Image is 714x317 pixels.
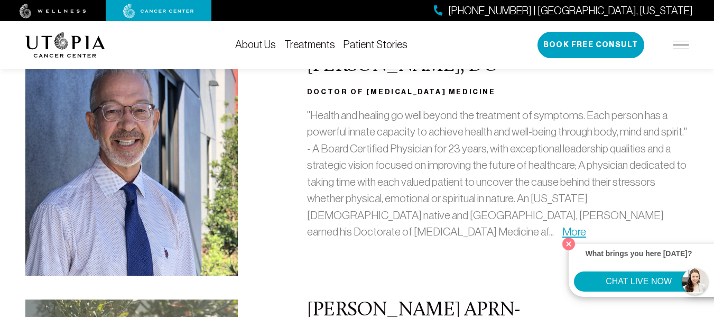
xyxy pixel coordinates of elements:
span: [PHONE_NUMBER] | [GEOGRAPHIC_DATA], [US_STATE] [448,3,693,19]
a: More [562,225,586,238]
img: wellness [20,4,86,19]
a: Patient Stories [344,39,407,50]
img: cancer center [123,4,194,19]
a: [PHONE_NUMBER] | [GEOGRAPHIC_DATA], [US_STATE] [434,3,693,19]
img: Douglas L. Nelson, DO [25,28,238,276]
button: Book Free Consult [537,32,644,58]
p: "Health and healing go well beyond the treatment of symptoms. Each person has a powerful innate c... [307,107,689,240]
a: About Us [235,39,276,50]
a: Treatments [284,39,335,50]
img: icon-hamburger [673,41,689,49]
button: Close [560,235,578,253]
button: CHAT LIVE NOW [574,271,703,292]
strong: What brings you here [DATE]? [586,249,692,258]
h3: Doctor of [MEDICAL_DATA] Medicine [307,86,689,98]
img: logo [25,32,105,58]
